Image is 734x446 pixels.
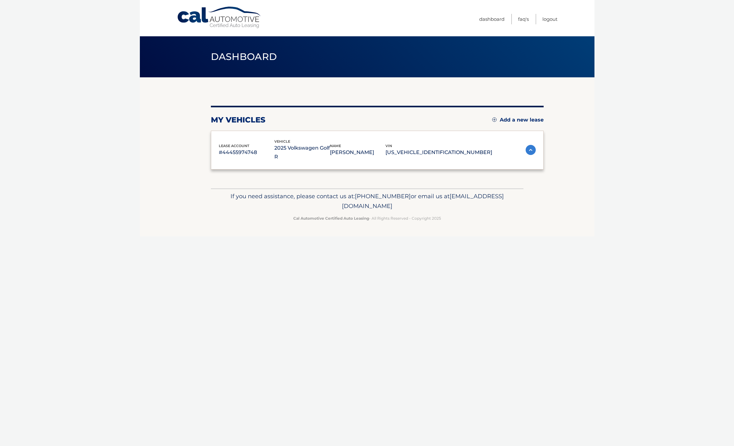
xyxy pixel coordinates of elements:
[274,144,330,161] p: 2025 Volkswagen Golf R
[526,145,536,155] img: accordion-active.svg
[219,148,274,157] p: #44455974748
[274,139,290,144] span: vehicle
[479,14,504,24] a: Dashboard
[542,14,558,24] a: Logout
[518,14,529,24] a: FAQ's
[492,117,497,122] img: add.svg
[177,6,262,29] a: Cal Automotive
[385,144,392,148] span: vin
[385,148,492,157] p: [US_VEHICLE_IDENTIFICATION_NUMBER]
[330,144,341,148] span: name
[330,148,385,157] p: [PERSON_NAME]
[215,215,519,222] p: - All Rights Reserved - Copyright 2025
[219,144,249,148] span: lease account
[211,51,277,62] span: Dashboard
[492,117,544,123] a: Add a new lease
[211,115,266,125] h2: my vehicles
[355,193,411,200] span: [PHONE_NUMBER]
[293,216,369,221] strong: Cal Automotive Certified Auto Leasing
[215,191,519,211] p: If you need assistance, please contact us at: or email us at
